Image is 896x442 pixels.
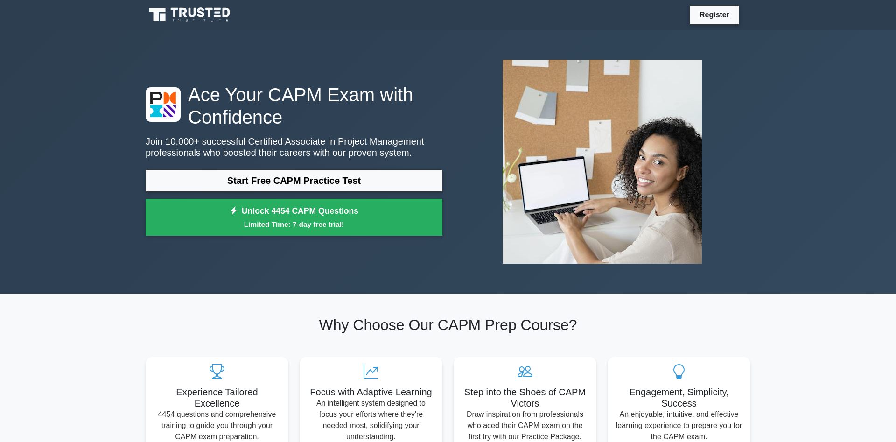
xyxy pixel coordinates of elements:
[307,386,435,398] h5: Focus with Adaptive Learning
[615,386,743,409] h5: Engagement, Simplicity, Success
[146,84,442,128] h1: Ace Your CAPM Exam with Confidence
[146,169,442,192] a: Start Free CAPM Practice Test
[146,199,442,236] a: Unlock 4454 CAPM QuestionsLimited Time: 7-day free trial!
[153,386,281,409] h5: Experience Tailored Excellence
[146,316,750,334] h2: Why Choose Our CAPM Prep Course?
[461,386,589,409] h5: Step into the Shoes of CAPM Victors
[694,9,735,21] a: Register
[157,219,431,230] small: Limited Time: 7-day free trial!
[146,136,442,158] p: Join 10,000+ successful Certified Associate in Project Management professionals who boosted their...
